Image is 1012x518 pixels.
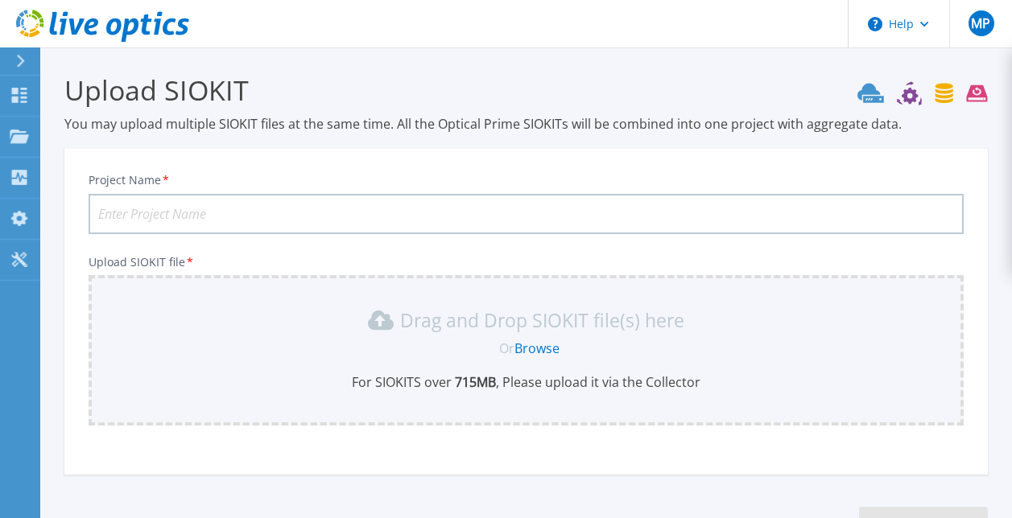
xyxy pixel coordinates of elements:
[89,175,171,186] label: Project Name
[64,72,988,109] h3: Upload SIOKIT
[971,17,990,30] span: MP
[514,339,560,357] a: Browse
[98,307,954,391] div: Drag and Drop SIOKIT file(s) here OrBrowseFor SIOKITS over 715MB, Please upload it via the Collector
[89,256,964,269] p: Upload SIOKIT file
[452,373,496,391] b: 715 MB
[98,373,954,391] p: For SIOKITS over , Please upload it via the Collector
[499,339,514,357] span: Or
[400,312,684,328] p: Drag and Drop SIOKIT file(s) here
[64,115,988,133] p: You may upload multiple SIOKIT files at the same time. All the Optical Prime SIOKITs will be comb...
[89,194,964,234] input: Enter Project Name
